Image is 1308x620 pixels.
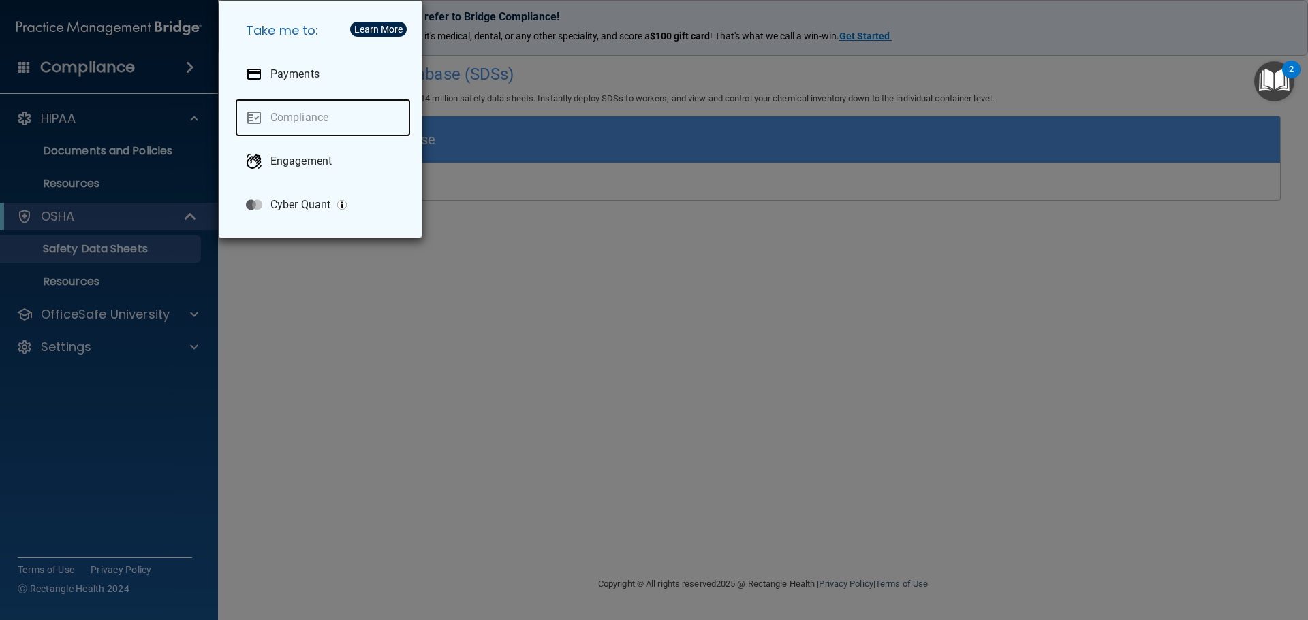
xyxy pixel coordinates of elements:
[235,55,411,93] a: Payments
[270,198,330,212] p: Cyber Quant
[1289,69,1294,87] div: 2
[235,12,411,50] h5: Take me to:
[235,186,411,224] a: Cyber Quant
[354,25,403,34] div: Learn More
[235,99,411,137] a: Compliance
[270,154,332,168] p: Engagement
[1254,61,1294,101] button: Open Resource Center, 2 new notifications
[235,142,411,180] a: Engagement
[350,22,407,37] button: Learn More
[270,67,320,81] p: Payments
